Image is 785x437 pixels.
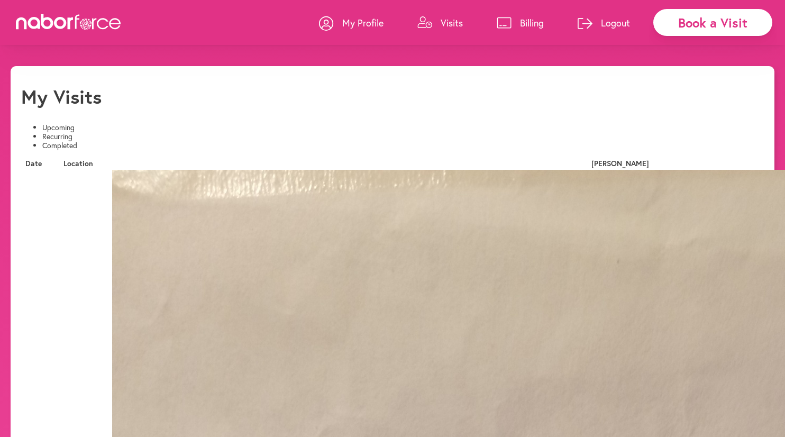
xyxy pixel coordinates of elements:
div: Book a Visit [653,9,772,36]
a: Visits [417,7,463,39]
a: My Profile [319,7,384,39]
li: Upcoming [42,123,764,132]
p: Logout [601,16,630,29]
th: Date [22,159,45,169]
li: Completed [42,141,764,150]
th: Location [46,159,111,169]
p: Visits [441,16,463,29]
a: Billing [497,7,544,39]
p: Billing [520,16,544,29]
li: Recurring [42,132,764,141]
p: My Profile [342,16,384,29]
a: Logout [578,7,630,39]
h1: My Visits [21,85,102,108]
